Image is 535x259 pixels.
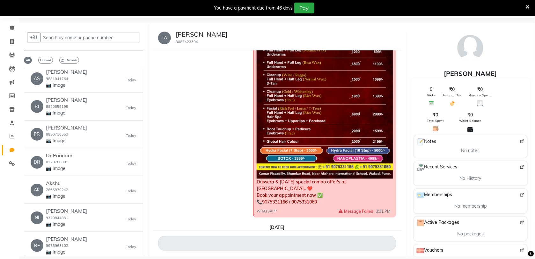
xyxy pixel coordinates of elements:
p: 📷 Image [46,221,87,228]
div: AS [31,72,43,85]
img: Average Spent Icon [477,100,483,106]
span: Message Failed [339,208,374,214]
small: Today [126,105,136,111]
div: You have a payment due from 46 days [214,5,293,11]
small: 9958963102 [46,243,68,248]
h6: [PERSON_NAME] [46,97,87,103]
div: AK [31,184,43,196]
span: 3:31 PM [376,209,391,214]
span: Refresh [59,57,79,64]
small: 8820859195 [46,104,68,109]
small: Today [126,189,136,194]
h6: [PERSON_NAME] [46,125,87,131]
button: +91 [27,33,40,42]
div: RE [31,239,43,252]
h6: Dr.Poonam [46,152,72,159]
small: 8087423394 [176,40,198,44]
p: 📷 Image [46,137,87,144]
span: Dussera & [DATE] special combo offer's at [GEOGRAPHIC_DATA].. ❤️ Book your appointment now ✅ 📞907... [257,179,346,205]
span: Recent Services [417,164,458,171]
img: Amount Due Icon [450,100,456,107]
p: 📷 Image [46,165,72,172]
span: Amount Due [443,93,462,98]
small: Today [126,217,136,222]
button: Pay [294,3,314,13]
small: Today [126,161,136,166]
img: Total Spent Icon [433,126,439,132]
p: 📷 Image [46,193,68,200]
img: avatar [455,32,487,64]
span: No packages [458,231,484,237]
h6: [PERSON_NAME] [46,208,87,214]
div: PR [31,128,43,141]
div: DR [31,156,43,169]
div: [PERSON_NAME] [411,69,531,78]
p: 📷 Image [46,249,87,255]
span: Notes [417,138,437,146]
span: Visits [428,93,436,98]
span: Memberships [417,191,453,199]
span: Total Spent [428,118,444,123]
small: 8830710553 [46,132,68,137]
span: Vouchers [417,247,444,255]
span: Unread [38,57,53,64]
p: 📷 Image [46,82,87,89]
h6: Akshu [46,180,68,186]
span: No membership [455,203,487,210]
small: 9881041764 [46,77,68,81]
div: TA [158,32,171,44]
small: Today [126,78,136,83]
span: WHATSAPP [257,209,277,214]
span: ₹0 [450,86,455,93]
span: Active Packages [417,219,460,227]
span: All [24,57,32,64]
span: ₹0 [468,112,473,118]
h6: [PERSON_NAME] [46,69,87,75]
input: Search by name or phone number [40,33,140,42]
h5: [PERSON_NAME] [176,31,228,38]
h6: [PERSON_NAME] [46,236,87,242]
small: 9370844831 [46,216,68,220]
small: Today [126,133,136,138]
small: 8178708891 [46,160,68,164]
span: Average Spent [470,93,491,98]
span: ₹0 [478,86,483,93]
span: 0 [430,86,433,93]
strong: [DATE] [270,225,285,230]
span: No History [460,175,481,182]
span: No notes [461,147,480,154]
span: ₹0 [433,112,439,118]
div: RI [31,100,43,113]
div: NI [31,211,43,224]
small: Today [126,244,136,250]
span: Wallet Balance [460,118,482,123]
p: 📷 Image [46,110,87,116]
small: 7666970242 [46,188,68,192]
